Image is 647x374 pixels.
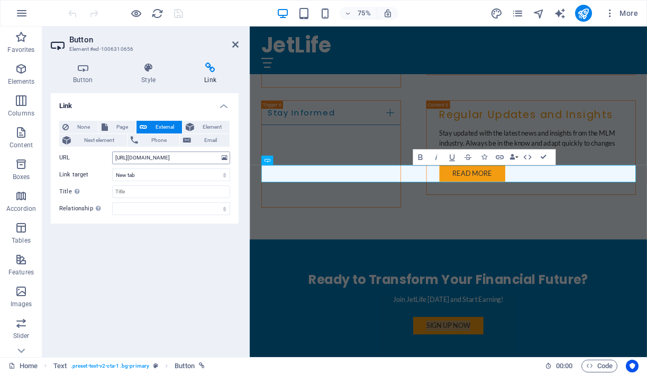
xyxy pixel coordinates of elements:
[183,121,230,133] button: Element
[490,7,503,20] i: Design (Ctrl+Alt+Y)
[136,121,182,133] button: External
[51,93,239,112] h4: Link
[477,149,492,165] button: Icons
[520,149,535,165] button: HTML
[194,134,226,147] span: Email
[577,7,589,20] i: Publish
[383,8,393,18] i: On resize automatically adjust zoom level to fit chosen device.
[59,202,112,215] label: Relationship
[182,63,239,85] h4: Link
[575,5,592,22] button: publish
[512,7,524,20] i: Pages (Ctrl+Alt+S)
[11,300,32,308] p: Images
[119,63,182,85] h4: Style
[8,268,34,277] p: Features
[59,168,112,181] label: Link target
[8,109,34,118] p: Columns
[59,134,127,147] button: Next element
[12,236,31,245] p: Tables
[150,121,179,133] span: External
[581,360,617,372] button: Code
[554,7,566,20] i: AI Writer
[600,5,642,22] button: More
[10,141,33,149] p: Content
[71,360,149,372] span: . preset-text-v2-cta-1 .bg-primary
[153,363,158,369] i: This element is a customizable preset
[69,35,239,44] h2: Button
[59,185,112,198] label: Title
[6,204,36,213] p: Accordion
[605,8,638,19] span: More
[130,7,142,20] button: Click here to leave preview mode and continue editing
[461,149,476,165] button: Strikethrough
[533,7,545,20] button: navigator
[199,363,205,369] i: This element is linked
[180,134,230,147] button: Email
[7,46,34,54] p: Favorites
[533,7,545,20] i: Navigator
[586,360,613,372] span: Code
[508,149,520,165] button: Data Bindings
[53,360,205,372] nav: breadcrumb
[69,44,217,54] h3: Element #ed-1006310656
[59,152,112,164] label: URL
[51,63,119,85] h4: Button
[112,185,230,198] input: Title
[74,134,124,147] span: Next element
[8,77,35,86] p: Elements
[413,149,429,165] button: Bold (⌘B)
[72,121,95,133] span: None
[626,360,639,372] button: Usercentrics
[112,152,230,164] input: URL...
[340,7,377,20] button: 75%
[98,121,136,133] button: Page
[111,121,133,133] span: Page
[13,332,30,340] p: Slider
[536,149,551,165] button: Confirm (⌘+⏎)
[554,7,567,20] button: text_generator
[59,121,98,133] button: None
[493,149,508,165] button: Link
[8,360,38,372] a: Click to cancel selection. Double-click to open Pages
[197,121,226,133] span: Element
[175,360,195,372] span: Click to select. Double-click to edit
[151,7,163,20] button: reload
[141,134,176,147] span: Phone
[490,7,503,20] button: design
[556,360,572,372] span: 00 00
[545,360,573,372] h6: Session time
[445,149,460,165] button: Underline (⌘U)
[13,173,30,181] p: Boxes
[151,7,163,20] i: Reload page
[563,362,565,370] span: :
[127,134,179,147] button: Phone
[356,7,372,20] h6: 75%
[512,7,524,20] button: pages
[53,360,67,372] span: Click to select. Double-click to edit
[429,149,444,165] button: Italic (⌘I)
